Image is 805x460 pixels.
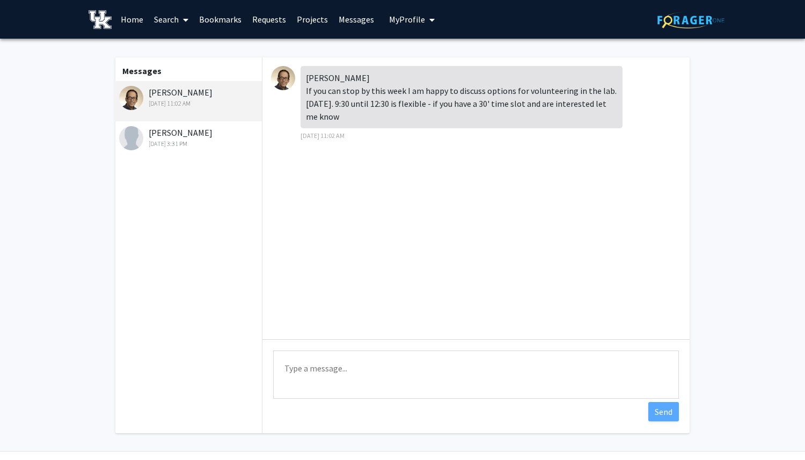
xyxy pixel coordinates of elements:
[119,126,143,150] img: Ioannis Papazoglou
[149,1,194,38] a: Search
[273,351,679,399] textarea: Message
[119,99,259,108] div: [DATE] 11:02 AM
[115,1,149,38] a: Home
[194,1,247,38] a: Bookmarks
[333,1,379,38] a: Messages
[8,412,46,452] iframe: Chat
[389,14,425,25] span: My Profile
[648,402,679,421] button: Send
[301,66,623,128] div: [PERSON_NAME] If you can stop by this week I am happy to discuss options for volunteering in the ...
[271,66,295,90] img: Jonathan Satin
[119,86,259,108] div: [PERSON_NAME]
[122,65,162,76] b: Messages
[89,10,112,29] img: University of Kentucky Logo
[119,86,143,110] img: Jonathan Satin
[301,132,345,140] span: [DATE] 11:02 AM
[247,1,291,38] a: Requests
[291,1,333,38] a: Projects
[657,12,724,28] img: ForagerOne Logo
[119,139,259,149] div: [DATE] 3:31 PM
[119,126,259,149] div: [PERSON_NAME]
